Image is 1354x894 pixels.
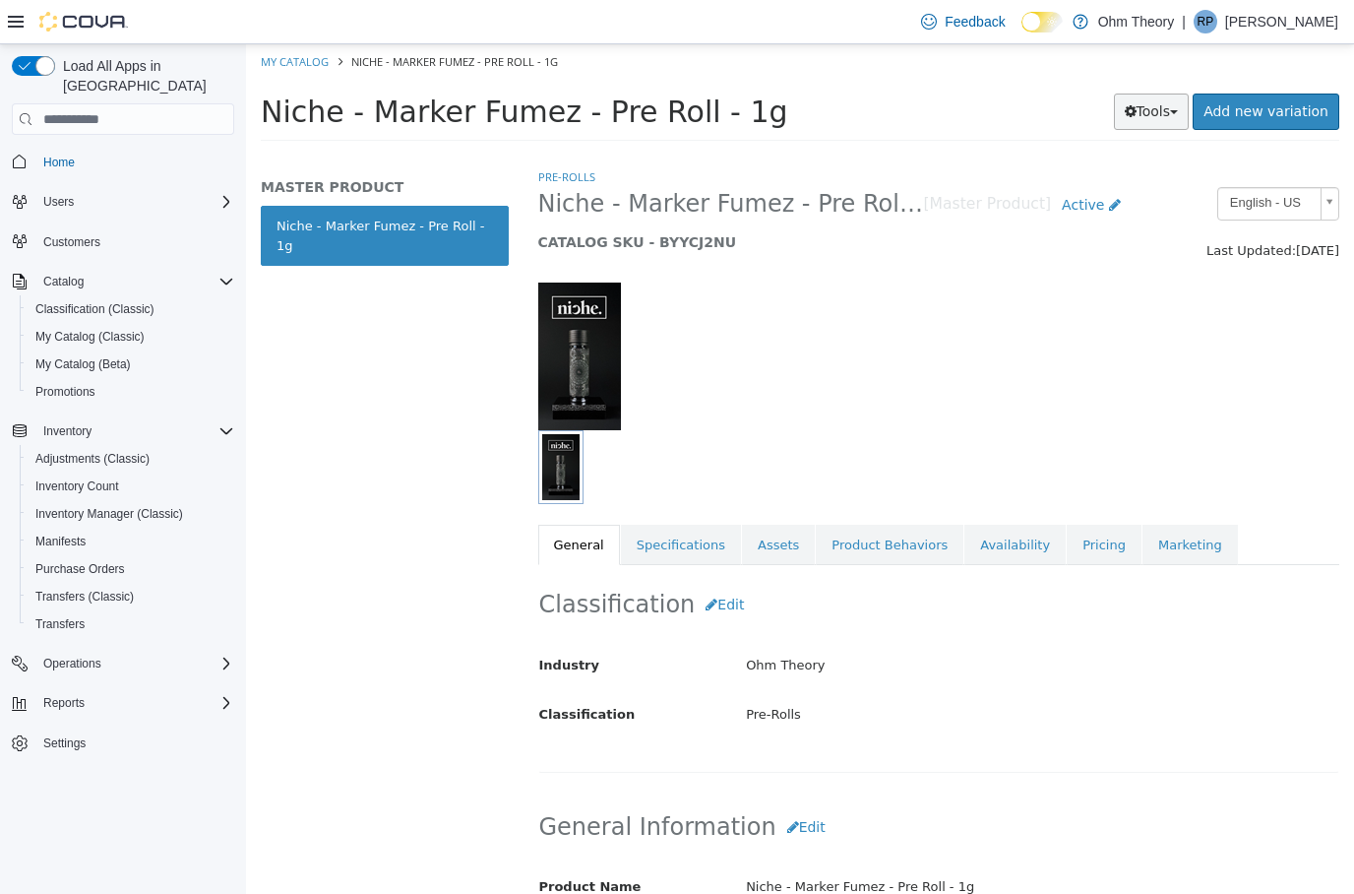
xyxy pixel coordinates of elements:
span: Load All Apps in [GEOGRAPHIC_DATA] [55,56,234,96]
button: Users [4,188,242,216]
span: My Catalog (Classic) [28,325,234,349]
span: Operations [43,656,101,671]
p: | [1182,10,1186,33]
span: Adjustments (Classic) [35,451,150,467]
a: Transfers [28,612,92,636]
input: Dark Mode [1021,12,1063,32]
a: Availability [718,480,820,522]
button: Purchase Orders [20,555,242,583]
a: Assets [496,480,569,522]
button: Catalog [35,270,92,293]
span: Transfers [28,612,234,636]
button: Catalog [4,268,242,295]
a: Inventory Count [28,475,127,498]
span: English - US [972,144,1067,174]
span: Catalog [35,270,234,293]
a: Transfers (Classic) [28,585,142,608]
p: [PERSON_NAME] [1225,10,1338,33]
button: Promotions [20,378,242,406]
a: Pricing [821,480,895,522]
span: Active [816,153,858,168]
button: Inventory [4,417,242,445]
button: Edit [449,543,509,579]
span: Inventory [35,419,234,443]
span: Classification (Classic) [28,297,234,321]
span: Settings [43,735,86,751]
span: Reports [35,691,234,715]
a: Classification (Classic) [28,297,162,321]
span: Product Name [293,835,396,850]
a: Add new variation [947,49,1093,86]
a: Product Behaviors [570,480,717,522]
button: Inventory Manager (Classic) [20,500,242,528]
span: Manifests [35,534,86,549]
div: Ohm Theory [485,605,1107,639]
span: Feedback [945,12,1005,32]
span: Manifests [28,530,234,553]
a: Specifications [375,480,495,522]
button: Transfers (Classic) [20,583,242,610]
span: Customers [43,234,100,250]
div: Niche - Marker Fumez - Pre Roll - 1g [485,826,1107,861]
a: Manifests [28,530,93,553]
span: Promotions [35,384,95,400]
a: Customers [35,230,108,254]
button: Home [4,147,242,175]
span: Last Updated: [960,199,1050,214]
span: Inventory Count [28,475,234,498]
span: Operations [35,652,234,675]
span: Inventory Manager (Classic) [28,502,234,526]
span: Home [43,155,75,170]
span: Customers [35,229,234,254]
span: Settings [35,731,234,755]
span: [DATE] [1050,199,1093,214]
button: My Catalog (Classic) [20,323,242,351]
button: Inventory Count [20,473,242,500]
span: Promotions [28,380,234,404]
a: My Catalog (Beta) [28,352,139,376]
nav: Complex example [12,139,234,808]
a: Marketing [896,480,992,522]
a: Pre-Rolls [292,125,349,140]
button: Operations [35,652,109,675]
a: General [292,480,374,522]
span: Classification [293,663,390,677]
button: Reports [4,689,242,717]
button: Adjustments (Classic) [20,445,242,473]
span: Transfers (Classic) [35,589,134,605]
button: Manifests [20,528,242,555]
div: Pre-Rolls [485,654,1107,688]
a: Feedback [913,2,1013,41]
img: Cova [39,12,128,32]
a: Settings [35,732,93,755]
a: Niche - Marker Fumez - Pre Roll - 1g [15,161,263,222]
button: Reports [35,691,92,715]
span: Reports [43,695,85,711]
span: My Catalog (Beta) [28,352,234,376]
button: My Catalog (Beta) [20,351,242,378]
span: Inventory [43,423,92,439]
span: Transfers (Classic) [28,585,234,608]
span: Inventory Manager (Classic) [35,506,183,522]
span: Niche - Marker Fumez - Pre Roll - 1g [15,50,542,85]
span: My Catalog (Beta) [35,356,131,372]
button: Users [35,190,82,214]
a: Inventory Manager (Classic) [28,502,191,526]
h2: General Information [293,765,1093,801]
span: Classification (Classic) [35,301,154,317]
a: English - US [971,143,1093,176]
span: Transfers [35,616,85,632]
div: Romeo Patel [1194,10,1217,33]
span: Users [43,194,74,210]
span: Adjustments (Classic) [28,447,234,471]
button: Customers [4,227,242,256]
span: Industry [293,613,354,628]
button: Tools [868,49,944,86]
a: Promotions [28,380,103,404]
h5: MASTER PRODUCT [15,134,263,152]
small: [Master Product] [678,153,806,168]
a: Active [805,143,886,179]
button: Operations [4,650,242,677]
span: Inventory Count [35,479,119,494]
h2: Classification [293,543,1093,579]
